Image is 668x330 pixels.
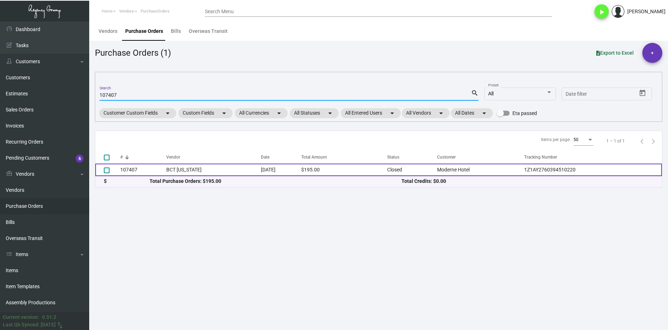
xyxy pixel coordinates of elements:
[627,8,666,15] div: [PERSON_NAME]
[437,154,456,160] div: Customer
[42,314,56,321] div: 0.51.2
[95,46,171,59] div: Purchase Orders (1)
[512,109,537,117] span: Eta passed
[178,108,233,118] mat-chip: Custom Fields
[150,177,401,185] div: Total Purchase Orders: $195.00
[387,154,437,160] div: Status
[301,154,387,160] div: Total Amount
[402,108,450,118] mat-chip: All Vendors
[275,109,283,117] mat-icon: arrow_drop_down
[3,314,39,321] div: Current version:
[437,109,445,117] mat-icon: arrow_drop_down
[3,321,56,329] div: Last Qb Synced: [DATE]
[99,108,176,118] mat-chip: Customer Custom Fields
[648,135,659,147] button: Next page
[524,154,557,160] div: Tracking Number
[597,8,606,16] i: play_arrow
[388,109,396,117] mat-icon: arrow_drop_down
[102,9,112,14] span: Home
[596,50,634,56] span: Export to Excel
[163,109,172,117] mat-icon: arrow_drop_down
[566,91,588,97] input: Start date
[651,43,654,63] span: +
[591,46,639,59] button: Export to Excel
[642,43,662,63] button: +
[480,109,489,117] mat-icon: arrow_drop_down
[261,164,301,176] td: [DATE]
[606,138,625,144] div: 1 – 1 of 1
[189,27,228,35] div: Overseas Transit
[524,164,662,176] td: 1Z1AY2760394510220
[166,164,261,176] td: BCT [US_STATE]
[290,108,339,118] mat-chip: All Statuses
[437,164,524,176] td: Moderne Hotel
[120,154,166,160] div: #
[612,5,624,18] img: admin@bootstrapmaster.com
[341,108,401,118] mat-chip: All Entered Users
[125,27,163,35] div: Purchase Orders
[235,108,288,118] mat-chip: All Currencies
[119,9,134,14] span: Vendors
[220,109,228,117] mat-icon: arrow_drop_down
[594,91,628,97] input: End date
[261,154,269,160] div: Date
[301,164,387,176] td: $195.00
[166,154,261,160] div: Vendor
[437,154,524,160] div: Customer
[141,9,169,14] span: PurchaseOrders
[387,164,437,176] td: Closed
[451,108,493,118] mat-chip: All Dates
[471,89,479,97] mat-icon: search
[541,136,571,143] div: Items per page:
[301,154,327,160] div: Total Amount
[594,4,609,19] button: play_arrow
[120,154,123,160] div: #
[326,109,334,117] mat-icon: arrow_drop_down
[524,154,662,160] div: Tracking Number
[166,154,180,160] div: Vendor
[637,87,648,99] button: Open calendar
[573,137,578,142] span: 50
[401,177,653,185] div: Total Credits: $0.00
[387,154,399,160] div: Status
[261,154,301,160] div: Date
[488,91,494,96] span: All
[104,177,150,185] div: $
[120,164,166,176] td: 107407
[98,27,117,35] div: Vendors
[171,27,181,35] div: Bills
[636,135,648,147] button: Previous page
[573,137,593,142] mat-select: Items per page:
